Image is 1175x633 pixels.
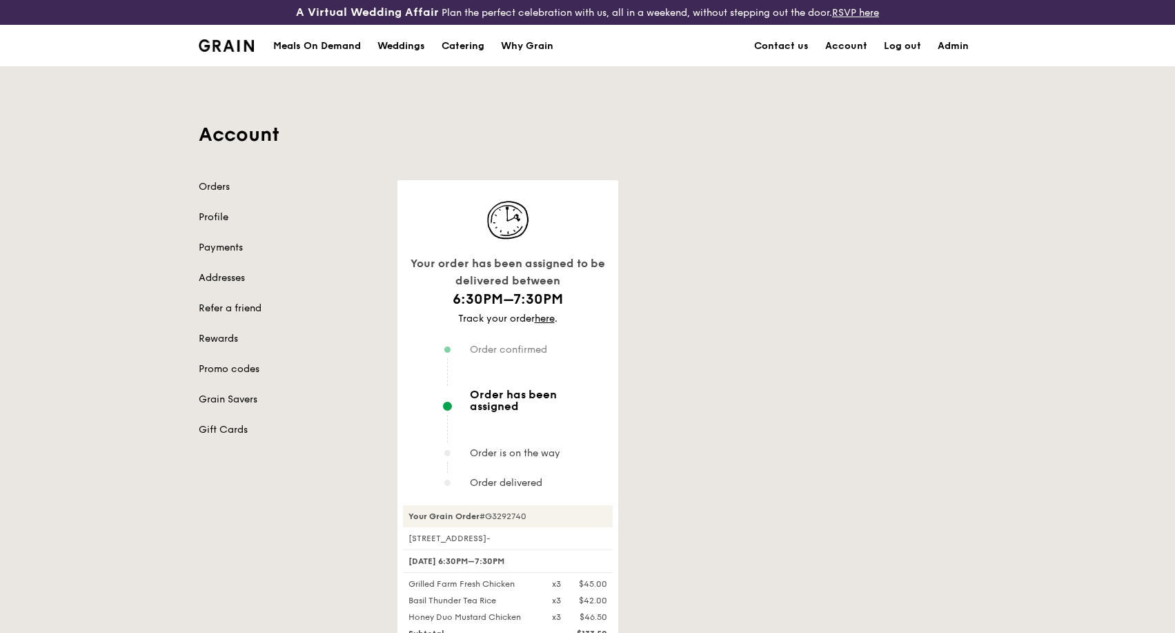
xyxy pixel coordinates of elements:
a: Weddings [369,26,433,67]
h1: Account [199,122,977,147]
div: $45.00 [579,578,607,590]
a: Orders [199,180,381,194]
div: Why Grain [501,26,553,67]
a: Refer a friend [199,302,381,315]
a: here [535,313,555,324]
a: Profile [199,211,381,224]
div: [STREET_ADDRESS]- [403,533,613,544]
div: Catering [442,26,484,67]
img: icon-track-normal@2x.d40d1303.png [473,197,542,244]
div: $42.00 [579,595,607,606]
div: Your order has been assigned to be delivered between [403,255,613,290]
a: RSVP here [832,7,879,19]
strong: Your Grain Order [408,512,480,521]
a: Admin [929,26,977,67]
div: Meals On Demand [273,26,361,67]
div: Grilled Farm Fresh Chicken [400,578,544,590]
div: $46.50 [580,612,607,623]
a: Contact us [746,26,817,67]
div: [DATE] 6:30PM–7:30PM [403,549,613,573]
a: Addresses [199,271,381,285]
h3: A Virtual Wedding Affair [296,6,439,19]
div: x3 [552,595,561,606]
div: Honey Duo Mustard Chicken [400,612,544,623]
a: GrainGrain [199,24,255,66]
span: Order confirmed [470,344,547,356]
a: Rewards [199,332,381,346]
div: x3 [552,612,561,623]
a: Grain Savers [199,393,381,407]
span: Order delivered [470,477,542,489]
div: Track your order . [403,312,613,326]
h1: 6:30PM–7:30PM [403,290,613,309]
a: Log out [876,26,929,67]
a: Account [817,26,876,67]
a: Promo codes [199,362,381,376]
a: Gift Cards [199,423,381,437]
a: Catering [433,26,493,67]
div: Plan the perfect celebration with us, all in a weekend, without stepping out the door. [196,6,979,19]
span: Order has been assigned [470,389,607,412]
div: #G3292740 [403,505,613,527]
a: Why Grain [493,26,562,67]
div: Basil Thunder Tea Rice [400,595,544,606]
img: Grain [199,39,255,52]
div: x3 [552,578,561,590]
span: Order is on the way [470,447,560,459]
a: Payments [199,241,381,255]
div: Weddings [377,26,425,67]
